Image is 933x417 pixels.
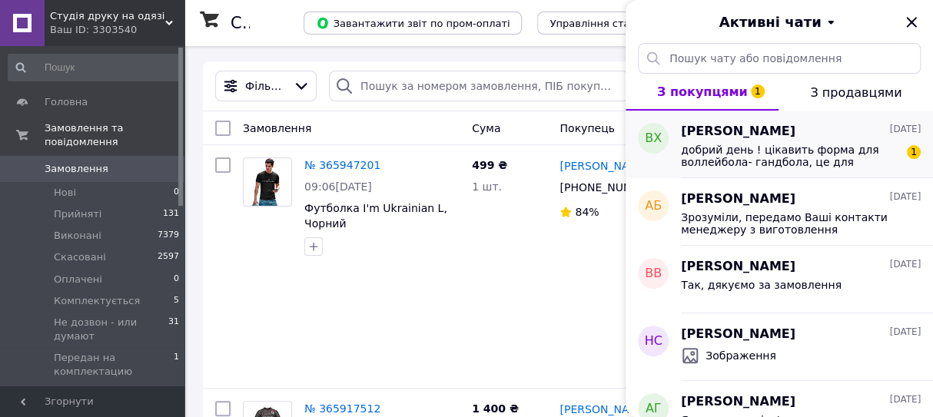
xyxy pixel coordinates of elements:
span: [PERSON_NAME] [681,326,795,343]
span: [DATE] [889,123,921,136]
button: Управління статусами [537,12,679,35]
span: Cума [472,122,500,134]
span: ВВ [645,265,662,283]
span: 09:06[DATE] [304,180,372,193]
div: Ваш ID: 3303540 [50,23,184,37]
span: Зображення [706,348,776,363]
input: Пошук [8,54,181,81]
span: Управління статусами [550,18,667,29]
a: Фото товару [243,157,292,207]
span: Комплектується [54,294,140,308]
span: 84% [575,206,599,218]
span: НС [644,333,662,350]
span: АБ [645,197,662,215]
button: НС[PERSON_NAME][DATE]Зображення [626,313,933,381]
a: № 365947201 [304,159,380,171]
button: АБ[PERSON_NAME][DATE]Зрозуміли, передамо Ваші контакти менеджеру з виготовлення спортивної форми,... [626,178,933,246]
a: Футболка I'm Ukrainian L, Чорний [304,202,447,230]
span: 5 [174,294,179,308]
a: [PERSON_NAME] [559,402,649,417]
span: Зрозуміли, передамо Ваші контакти менеджеру з виготовлення спортивної форми, вона з Вами зв'яжеться [681,211,899,236]
span: 31 [168,316,179,343]
span: 0 [174,186,179,200]
span: Замовлення [243,122,311,134]
span: 2597 [158,250,179,264]
span: 1 шт. [472,180,502,193]
button: З продавцями [779,74,933,111]
span: 1 [174,351,179,379]
span: Виконані [54,229,101,243]
span: Передан на комплектацию [54,351,174,379]
span: Скасовані [54,250,106,264]
span: 131 [163,207,179,221]
span: Покупець [559,122,614,134]
span: 0 [174,273,179,286]
a: № 365917512 [304,402,380,415]
button: Закрити [902,13,921,31]
span: [DATE] [889,393,921,406]
a: [PERSON_NAME] [559,158,649,174]
span: Замовлення [45,162,108,176]
span: З покупцями [657,84,748,99]
span: З продавцями [810,85,901,100]
span: [PERSON_NAME] [681,123,795,141]
div: [PHONE_NUMBER] [556,177,653,198]
span: [PERSON_NAME] [681,393,795,411]
span: Прийняті [54,207,101,221]
span: Активні чати [719,12,821,32]
span: ВХ [645,130,662,147]
span: Завантажити звіт по пром-оплаті [316,16,510,30]
input: Пошук за номером замовлення, ПІБ покупця, номером телефону, Email, номером накладної [329,71,629,101]
span: 1 [751,84,765,98]
span: [PERSON_NAME] [681,258,795,276]
button: ВХ[PERSON_NAME][DATE]добрий день ! цікавить форма для воллейбола- гандбола, це для зйомки… 2 м - ... [626,111,933,178]
span: [PERSON_NAME] [681,190,795,208]
span: добрий день ! цікавить форма для воллейбола- гандбола, це для зйомки… 2 м - розмір і одна l [681,144,899,168]
span: [DATE] [889,326,921,339]
button: Активні чати [669,12,890,32]
span: Не дозвон - или думают [54,316,168,343]
span: [DATE] [889,258,921,271]
span: Головна [45,95,88,109]
button: З покупцями1 [626,74,779,111]
input: Пошук чату або повідомлення [638,43,921,74]
button: Завантажити звіт по пром-оплаті [304,12,522,35]
button: ВВ[PERSON_NAME][DATE]Так, дякуємо за замовлення [626,246,933,313]
span: Замовлення та повідомлення [45,121,184,149]
span: Нові [54,186,76,200]
span: 1 400 ₴ [472,402,519,415]
span: Оплачені [54,273,102,286]
span: Фільтри [245,78,287,94]
span: Так, дякуємо за замовлення [681,279,842,291]
span: 499 ₴ [472,159,507,171]
span: 1 [907,145,921,159]
span: [DATE] [889,190,921,204]
span: 7379 [158,229,179,243]
h1: Список замовлень [231,14,387,32]
span: Студія друку на одязі [50,9,165,23]
img: Фото товару [244,158,291,206]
